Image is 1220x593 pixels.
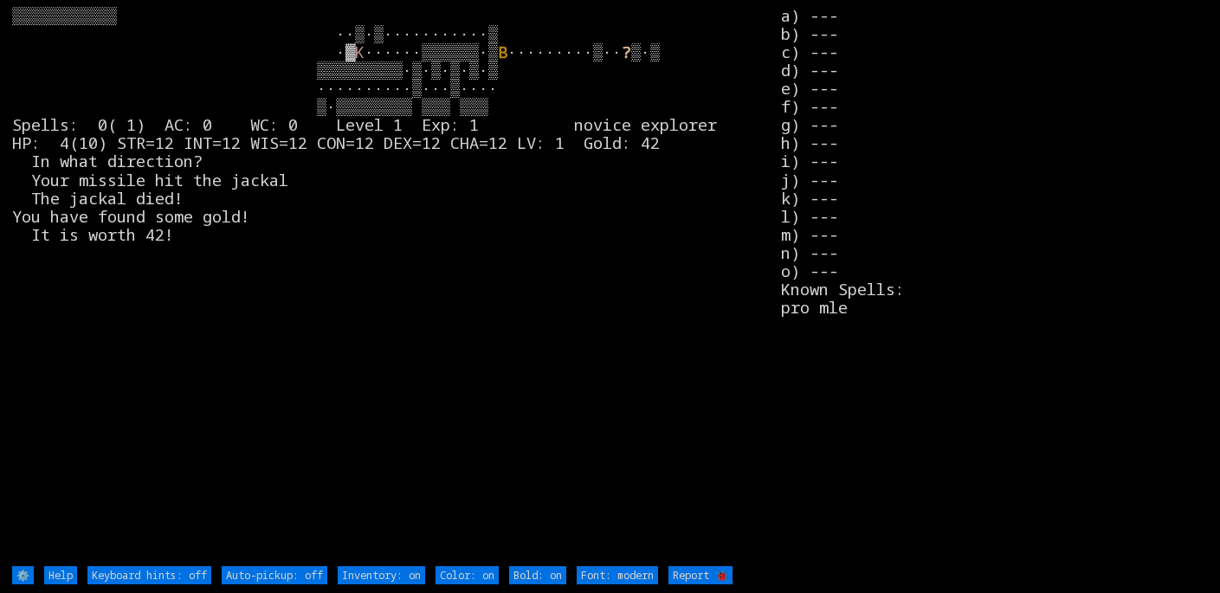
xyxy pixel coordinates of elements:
input: Font: modern [577,566,658,584]
input: Auto-pickup: off [222,566,327,584]
input: Bold: on [509,566,566,584]
larn: ▒▒▒▒▒▒▒▒▒▒▒ ··▒·▒···········▒ ·▓ ······▒▒▒▒▒▒·▒ ·········▒·· ▒·▒ ▒▒▒▒▒▒▒▒▒·▒·▒·▒·▒·▒ ··········▒·... [12,6,781,564]
font: ? [622,41,631,62]
stats: a) --- b) --- c) --- d) --- e) --- f) --- g) --- h) --- i) --- j) --- k) --- l) --- m) --- n) ---... [781,6,1208,564]
font: B [498,41,507,62]
input: ⚙️ [12,566,34,584]
font: K [355,41,365,62]
input: Color: on [436,566,499,584]
input: Inventory: on [338,566,425,584]
input: Report 🐞 [668,566,733,584]
input: Keyboard hints: off [87,566,211,584]
input: Help [44,566,77,584]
